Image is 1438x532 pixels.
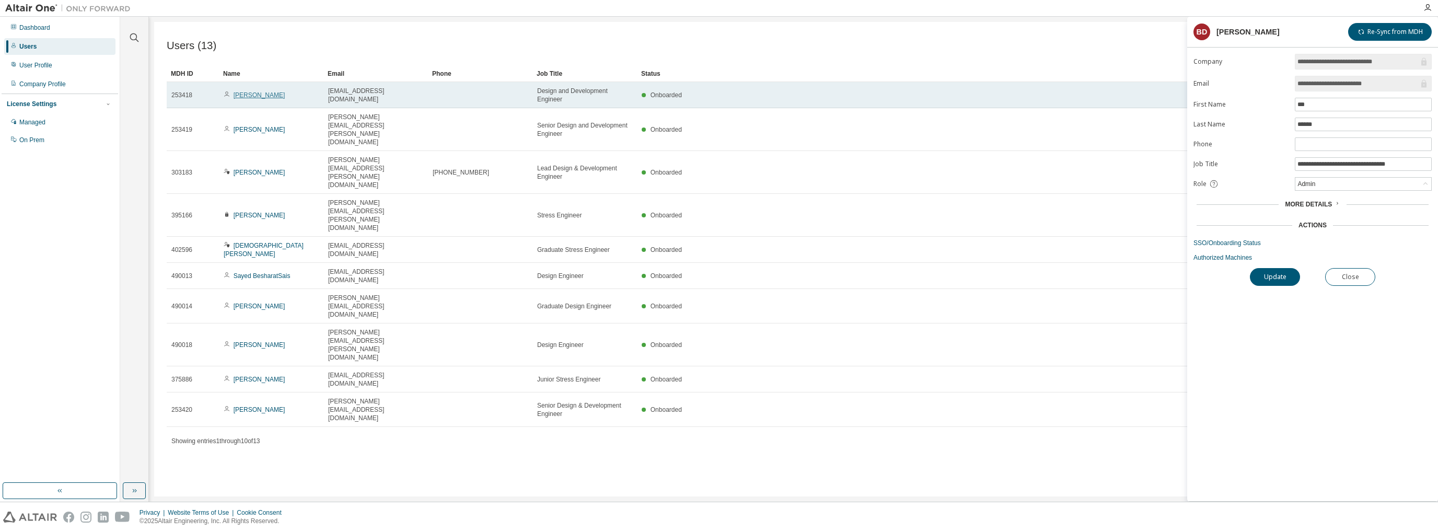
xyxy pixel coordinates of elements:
[1193,24,1210,40] div: BD
[171,246,192,254] span: 402596
[234,272,291,280] a: Sayed BesharatSais
[234,212,285,219] a: [PERSON_NAME]
[234,406,285,413] a: [PERSON_NAME]
[537,302,611,310] span: Graduate Design Engineer
[1193,120,1289,129] label: Last Name
[537,211,582,219] span: Stress Engineer
[234,126,285,133] a: [PERSON_NAME]
[171,65,215,82] div: MDH ID
[651,341,682,349] span: Onboarded
[19,136,44,144] div: On Prem
[19,24,50,32] div: Dashboard
[223,65,319,82] div: Name
[234,303,285,310] a: [PERSON_NAME]
[1325,268,1375,286] button: Close
[19,118,45,126] div: Managed
[328,87,423,103] span: [EMAIL_ADDRESS][DOMAIN_NAME]
[433,168,489,177] span: [PHONE_NUMBER]
[1296,178,1317,190] div: Admin
[328,294,423,319] span: [PERSON_NAME][EMAIL_ADDRESS][DOMAIN_NAME]
[651,272,682,280] span: Onboarded
[1193,239,1432,247] a: SSO/Onboarding Status
[328,156,423,189] span: [PERSON_NAME][EMAIL_ADDRESS][PERSON_NAME][DOMAIN_NAME]
[171,437,260,445] span: Showing entries 1 through 10 of 13
[537,87,632,103] span: Design and Development Engineer
[234,169,285,176] a: [PERSON_NAME]
[651,406,682,413] span: Onboarded
[19,42,37,51] div: Users
[1298,221,1327,229] div: Actions
[537,375,600,384] span: Junior Stress Engineer
[537,246,610,254] span: Graduate Stress Engineer
[140,517,288,526] p: © 2025 Altair Engineering, Inc. All Rights Reserved.
[171,341,192,349] span: 490018
[651,126,682,133] span: Onboarded
[5,3,136,14] img: Altair One
[328,113,423,146] span: [PERSON_NAME][EMAIL_ADDRESS][PERSON_NAME][DOMAIN_NAME]
[1250,268,1300,286] button: Update
[19,80,66,88] div: Company Profile
[1193,57,1289,66] label: Company
[432,65,528,82] div: Phone
[537,341,584,349] span: Design Engineer
[234,91,285,99] a: [PERSON_NAME]
[168,508,237,517] div: Website Terms of Use
[651,169,682,176] span: Onboarded
[537,65,633,82] div: Job Title
[328,65,424,82] div: Email
[328,397,423,422] span: [PERSON_NAME][EMAIL_ADDRESS][DOMAIN_NAME]
[234,376,285,383] a: [PERSON_NAME]
[328,371,423,388] span: [EMAIL_ADDRESS][DOMAIN_NAME]
[651,246,682,253] span: Onboarded
[328,241,423,258] span: [EMAIL_ADDRESS][DOMAIN_NAME]
[1285,201,1332,208] span: More Details
[537,121,632,138] span: Senior Design and Development Engineer
[1193,140,1289,148] label: Phone
[98,512,109,523] img: linkedin.svg
[328,328,423,362] span: [PERSON_NAME][EMAIL_ADDRESS][PERSON_NAME][DOMAIN_NAME]
[171,272,192,280] span: 490013
[171,406,192,414] span: 253420
[237,508,287,517] div: Cookie Consent
[537,272,584,280] span: Design Engineer
[234,341,285,349] a: [PERSON_NAME]
[1193,253,1432,262] a: Authorized Machines
[7,100,56,108] div: License Settings
[171,91,192,99] span: 253418
[651,376,682,383] span: Onboarded
[537,164,632,181] span: Lead Design & Development Engineer
[328,199,423,232] span: [PERSON_NAME][EMAIL_ADDRESS][PERSON_NAME][DOMAIN_NAME]
[63,512,74,523] img: facebook.svg
[641,65,1366,82] div: Status
[140,508,168,517] div: Privacy
[1193,100,1289,109] label: First Name
[651,212,682,219] span: Onboarded
[224,242,304,258] a: [DEMOGRAPHIC_DATA][PERSON_NAME]
[19,61,52,70] div: User Profile
[1193,160,1289,168] label: Job Title
[167,40,216,52] span: Users (13)
[1193,180,1207,188] span: Role
[1193,79,1289,88] label: Email
[1216,28,1280,36] div: [PERSON_NAME]
[171,168,192,177] span: 303183
[3,512,57,523] img: altair_logo.svg
[328,268,423,284] span: [EMAIL_ADDRESS][DOMAIN_NAME]
[80,512,91,523] img: instagram.svg
[651,91,682,99] span: Onboarded
[171,302,192,310] span: 490014
[171,125,192,134] span: 253419
[1295,178,1431,190] div: Admin
[537,401,632,418] span: Senior Design & Development Engineer
[171,375,192,384] span: 375886
[651,303,682,310] span: Onboarded
[115,512,130,523] img: youtube.svg
[171,211,192,219] span: 395166
[1348,23,1432,41] button: Re-Sync from MDH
